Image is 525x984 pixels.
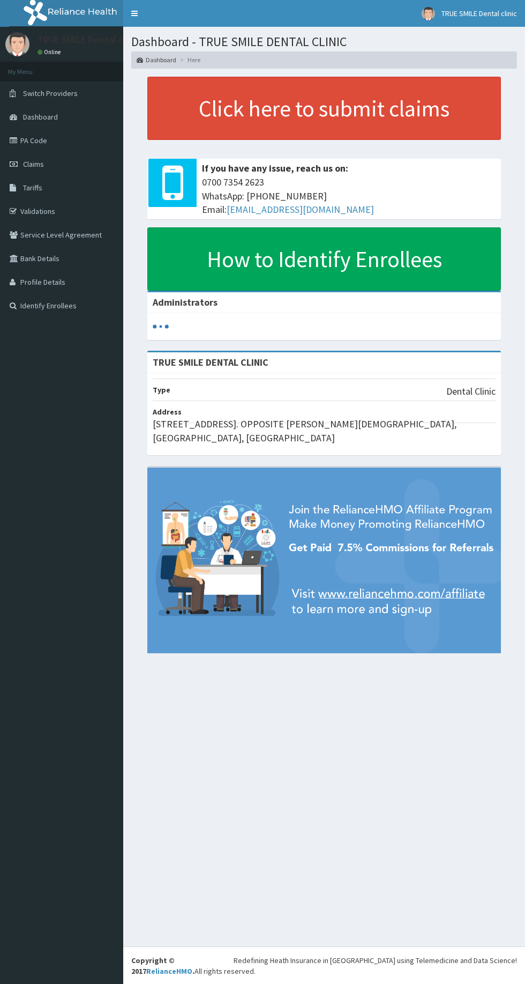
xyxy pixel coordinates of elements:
span: Switch Providers [23,88,78,98]
b: Address [153,407,182,417]
img: User Image [5,32,29,56]
span: TRUE SMILE Dental clinic [441,9,517,18]
a: How to Identify Enrollees [147,227,501,291]
img: provider-team-banner.png [147,468,501,653]
h1: Dashboard - TRUE SMILE DENTAL CLINIC [131,35,517,49]
img: User Image [422,7,435,20]
p: TRUE SMILE Dental clinic [37,35,140,45]
a: Online [37,48,63,56]
span: Claims [23,159,44,169]
b: Type [153,385,170,395]
a: Dashboard [137,55,176,64]
a: Click here to submit claims [147,77,501,140]
p: [STREET_ADDRESS]. OPPOSITE [PERSON_NAME][DEMOGRAPHIC_DATA], [GEOGRAPHIC_DATA], [GEOGRAPHIC_DATA] [153,417,496,445]
span: 0700 7354 2623 WhatsApp: [PHONE_NUMBER] Email: [202,175,496,217]
p: Dental Clinic [446,384,496,398]
a: [EMAIL_ADDRESS][DOMAIN_NAME] [227,203,374,216]
span: Tariffs [23,183,42,193]
strong: Copyright © 2017 . [131,956,194,976]
div: Redefining Heath Insurance in [GEOGRAPHIC_DATA] using Telemedicine and Data Science! [234,955,517,966]
b: If you have any issue, reach us on: [202,162,348,174]
strong: TRUE SMILE DENTAL CLINIC [153,356,268,368]
span: Dashboard [23,112,58,122]
li: Here [177,55,200,64]
a: RelianceHMO [146,966,192,976]
b: Administrators [153,296,217,308]
svg: audio-loading [153,319,169,335]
